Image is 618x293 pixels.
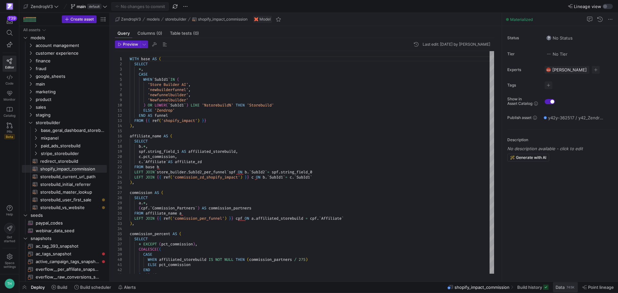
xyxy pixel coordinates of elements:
[507,146,615,151] p: No description available - click to edit
[141,67,143,72] span: ,
[22,173,107,180] div: Press SPACE to select this row.
[115,41,140,48] button: Preview
[22,34,107,41] div: Press SPACE to select this row.
[3,220,16,245] button: Getstarted
[156,31,162,35] span: (0)
[294,175,296,180] span: `
[115,282,139,293] button: Alerts
[36,227,99,234] span: webinar_data_seed​​​​​​
[254,17,258,21] img: undefined
[22,2,60,11] button: ZendropV3
[41,134,106,142] span: mixpanel
[41,127,106,134] span: base_geral_dashboard_storebuild
[143,77,152,82] span: WHEN
[152,77,154,82] span: `
[247,169,249,175] span: .
[22,188,107,196] a: storebuild_master_lookup​​​​​​​​​​
[22,49,107,57] div: Press SPACE to select this row.
[245,169,247,175] span: b
[263,175,265,180] span: b
[5,65,14,69] span: Editor
[4,261,16,269] span: Space settings
[36,80,106,88] span: main
[40,196,99,204] span: storebuild_user_first_sale​​​​​​​​​​
[546,51,551,57] img: No tier
[281,169,312,175] span: string_field_0
[115,67,122,72] div: 3
[159,175,161,180] span: {
[552,67,587,72] span: [PERSON_NAME]
[3,72,16,88] a: Code
[22,265,107,273] a: everflow__per_affiliate_snapshot​​​​​​​
[22,142,107,150] div: Press SPACE to select this row.
[22,134,107,142] div: Press SPACE to select this row.
[23,28,40,32] div: All assets
[285,175,287,180] span: =
[168,159,173,164] span: AS
[115,128,122,133] div: 15
[507,83,539,87] span: Tags
[507,68,539,72] span: Experts
[154,113,168,118] span: funnel
[267,169,269,175] span: =
[148,82,188,87] span: 'Store Builder AI'
[546,51,567,57] span: No Tier
[22,180,107,188] a: storebuild_initial_referrer​​​​​​​​​​
[41,142,106,150] span: paid_ads_storebuild
[159,56,161,61] span: (
[191,15,249,23] button: shopify_impact_commission
[130,190,152,195] span: commission
[290,175,292,180] span: c
[115,144,122,149] div: 18
[546,35,573,41] span: No Status
[145,159,166,164] span: Affiliate
[22,65,107,72] div: Press SPACE to select this row.
[31,212,106,219] span: seeds
[145,118,148,123] span: {
[166,103,168,108] span: (
[170,175,173,180] span: (
[114,15,143,23] button: ZendropV3
[143,103,145,108] span: )
[40,181,99,188] span: storebuild_initial_referrer​​​​​​​​​​
[145,15,161,23] button: models
[115,113,122,118] div: 12
[134,164,143,169] span: FROM
[154,108,175,113] span: 'Zendrop'
[22,41,107,49] div: Press SPACE to select this row.
[115,61,122,67] div: 2
[36,266,99,273] span: everflow__per_affiliate_snapshot​​​​​​​
[62,15,97,23] button: Create asset
[296,175,310,180] span: SubId1
[188,149,236,154] span: affiliated_storebuild
[40,158,99,165] span: redirect_storebuild​​​​​​​​​​
[517,285,542,290] span: Build history
[186,103,188,108] span: )
[170,133,173,139] span: (
[80,285,111,290] span: Build scheduler
[148,118,150,123] span: {
[134,175,143,180] span: LEFT
[40,173,99,180] span: storebuild_current_url_path​​​​​​​​​​
[278,169,281,175] span: .
[553,282,578,293] button: Data745K
[36,111,106,119] span: staging
[36,250,99,258] span: ac_tags_snapshot​​​​​​​
[3,15,16,27] button: 739
[36,243,99,250] span: ac_tag_393_snapshot​​​​​​​
[157,164,159,169] span: b
[115,92,122,97] div: 8
[184,103,186,108] span: `
[507,154,549,161] button: Generate with AI
[574,4,601,9] span: Lineage view
[247,175,249,180] span: }
[161,190,164,195] span: (
[152,56,157,61] span: AS
[36,88,106,96] span: marketing
[36,104,106,111] span: sales
[507,97,532,106] span: Show in Asset Catalog
[5,81,14,85] span: Code
[240,175,242,180] span: )
[22,119,107,126] div: Press SPACE to select this row.
[188,92,191,97] span: ,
